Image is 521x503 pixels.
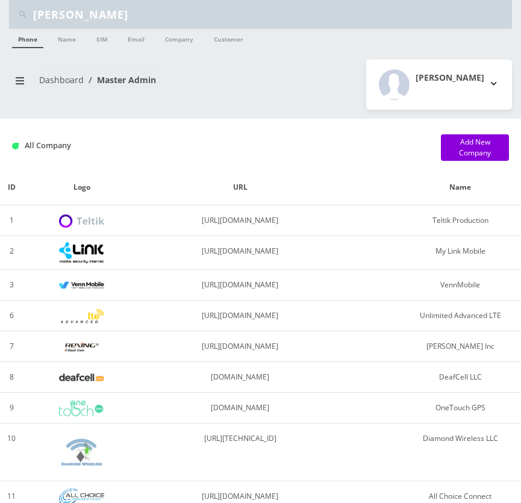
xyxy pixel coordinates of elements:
a: Company [159,29,199,47]
input: Search Teltik [33,3,509,26]
h2: [PERSON_NAME] [416,73,484,83]
button: [PERSON_NAME] [366,60,512,110]
a: Customer [208,29,249,47]
td: [URL][DOMAIN_NAME] [141,270,340,301]
th: Logo [23,170,140,205]
img: Rexing Inc [59,342,104,353]
td: [URL][DOMAIN_NAME] [141,236,340,270]
a: Dashboard [39,74,84,86]
th: URL [141,170,340,205]
a: Email [122,29,151,47]
a: SIM [90,29,113,47]
img: DeafCell LLC [59,373,104,381]
td: [URL][DOMAIN_NAME] [141,301,340,331]
img: Teltik Production [59,214,104,228]
a: Phone [12,29,43,48]
td: [URL][TECHNICAL_ID] [141,423,340,481]
td: [URL][DOMAIN_NAME] [141,205,340,236]
img: OneTouch GPS [59,401,104,416]
td: [DOMAIN_NAME] [141,393,340,423]
a: Add New Company [441,134,509,161]
td: [URL][DOMAIN_NAME] [141,331,340,362]
nav: breadcrumb [9,67,252,102]
img: Diamond Wireless LLC [59,430,104,475]
li: Master Admin [84,73,156,86]
td: [DOMAIN_NAME] [141,362,340,393]
img: My Link Mobile [59,242,104,263]
img: All Company [12,143,19,149]
img: Unlimited Advanced LTE [59,309,104,324]
h1: All Company [12,141,423,150]
img: VennMobile [59,281,104,290]
a: Name [52,29,82,47]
